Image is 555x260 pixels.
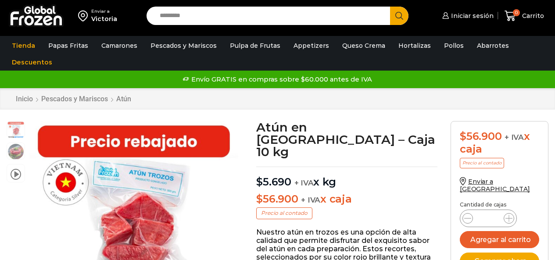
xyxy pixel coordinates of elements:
[449,11,494,20] span: Iniciar sesión
[460,130,501,142] bdi: 56.900
[256,175,263,188] span: $
[226,37,285,54] a: Pulpa de Frutas
[256,175,291,188] bdi: 5.690
[15,95,33,103] a: Inicio
[7,143,25,160] span: foto tartaro atun
[91,14,117,23] div: Victoria
[473,37,513,54] a: Abarrotes
[7,54,57,71] a: Descuentos
[44,37,93,54] a: Papas Fritas
[97,37,142,54] a: Camarones
[256,207,312,219] p: Precio al contado
[505,133,524,142] span: + IVA
[480,212,497,224] input: Product quantity
[15,95,132,103] nav: Breadcrumb
[460,130,466,142] span: $
[502,6,546,26] a: 0 Carrito
[256,121,437,158] h1: Atún en [GEOGRAPHIC_DATA] – Caja 10 kg
[41,95,108,103] a: Pescados y Mariscos
[390,7,408,25] button: Search button
[256,193,437,206] p: x caja
[440,37,468,54] a: Pollos
[338,37,390,54] a: Queso Crema
[301,196,320,204] span: + IVA
[513,9,520,16] span: 0
[256,192,298,205] bdi: 56.900
[294,178,314,187] span: + IVA
[91,8,117,14] div: Enviar a
[460,178,530,193] a: Enviar a [GEOGRAPHIC_DATA]
[7,121,25,139] span: atun trozo
[256,167,437,189] p: x kg
[460,158,504,168] p: Precio al contado
[78,8,91,23] img: address-field-icon.svg
[256,192,263,205] span: $
[289,37,333,54] a: Appetizers
[7,37,39,54] a: Tienda
[394,37,435,54] a: Hortalizas
[460,231,539,248] button: Agregar al carrito
[520,11,544,20] span: Carrito
[146,37,221,54] a: Pescados y Mariscos
[460,130,539,156] div: x caja
[116,95,132,103] a: Atún
[460,202,539,208] p: Cantidad de cajas
[440,7,494,25] a: Iniciar sesión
